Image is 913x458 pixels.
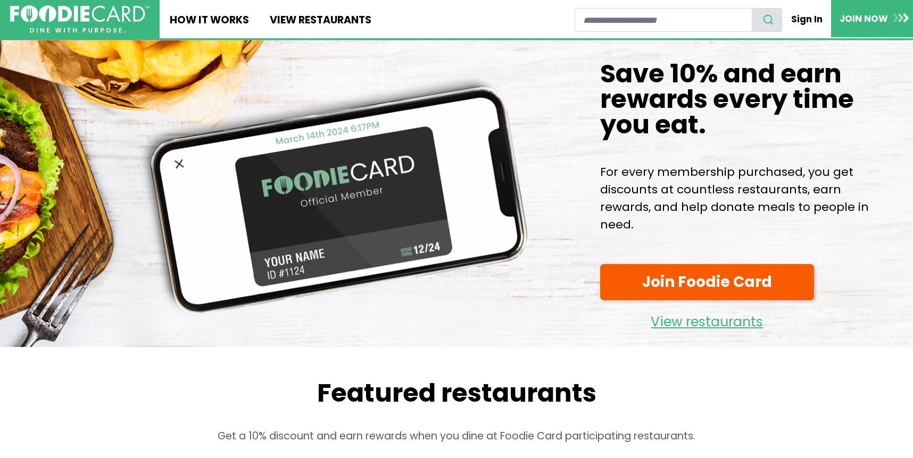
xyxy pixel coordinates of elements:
p: Get a 10% discount and earn rewards when you dine at Foodie Card participating restaurants. [84,429,829,444]
p: For every membership purchased, you get discounts at countless restaurants, earn rewards, and hel... [600,163,882,233]
a: Join Foodie Card [600,264,814,301]
img: FoodieCard; Eat, Drink, Save, Donate [10,5,150,33]
a: Sign In [782,7,831,31]
h1: Save 10% and earn rewards every time you eat. [600,61,882,138]
input: restaurant search [575,8,752,32]
a: View restaurants [600,306,814,333]
h2: Featured restaurants [84,378,829,409]
button: search [752,8,783,32]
